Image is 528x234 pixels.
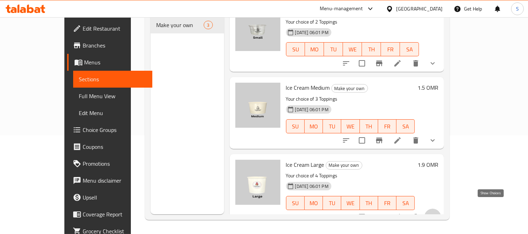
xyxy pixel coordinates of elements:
h6: 1.5 OMR [418,83,438,93]
span: [DATE] 06:01 PM [292,29,331,36]
button: Branch-specific-item [371,132,388,149]
p: Your choice of 4 Toppings [286,171,415,180]
img: Ice Cream Large [235,160,280,205]
div: Make your own3 [151,17,224,33]
span: SU [289,121,302,132]
span: WE [346,44,359,55]
span: Promotions [83,159,147,168]
button: sort-choices [338,209,355,226]
div: Make your own [331,84,368,93]
a: Edit menu item [393,213,402,221]
span: Coupons [83,143,147,151]
span: TU [326,198,338,208]
img: Ice Cream Small [235,6,280,51]
span: WE [344,121,357,132]
p: Your choice of 3 Toppings [286,95,415,103]
span: SU [289,198,302,208]
span: [DATE] 06:01 PM [292,106,331,113]
span: Upsell [83,193,147,202]
span: Make your own [326,161,362,169]
span: Coverage Report [83,210,147,219]
button: show more [424,132,441,149]
button: WE [341,196,360,210]
span: Menu disclaimer [83,176,147,185]
button: FR [381,42,400,56]
span: Full Menu View [79,92,147,100]
button: MO [305,119,323,133]
button: SU [286,196,305,210]
span: 3 [204,22,212,29]
span: Make your own [156,21,204,29]
div: items [204,21,212,29]
span: MO [307,198,320,208]
span: S [516,5,519,13]
button: SU [286,119,305,133]
span: Select to update [355,56,369,71]
button: WE [343,42,362,56]
button: TU [323,119,341,133]
button: TH [360,196,378,210]
span: SA [399,121,412,132]
svg: Show Choices [428,59,437,68]
div: [GEOGRAPHIC_DATA] [396,5,443,13]
span: TH [363,198,375,208]
div: Make your own [326,161,362,170]
button: SA [396,196,415,210]
span: TH [365,44,378,55]
a: Full Menu View [73,88,153,105]
button: Branch-specific-item [371,55,388,72]
button: FR [378,119,396,133]
button: FR [378,196,396,210]
a: Edit Menu [73,105,153,121]
span: Sections [79,75,147,83]
span: Edit Menu [79,109,147,117]
span: MO [307,121,320,132]
span: SA [399,198,412,208]
span: TH [363,121,375,132]
span: Make your own [332,84,368,93]
a: Edit menu item [393,136,402,145]
button: TU [324,42,343,56]
button: TU [323,196,341,210]
h6: 1.9 OMR [418,160,438,170]
span: SU [289,44,303,55]
a: Branches [67,37,153,54]
button: show more [424,55,441,72]
button: Branch-specific-item [371,209,388,226]
svg: Show Choices [428,136,437,145]
div: Menu-management [320,5,363,13]
span: Edit Restaurant [83,24,147,33]
button: show more [424,209,441,226]
button: sort-choices [338,132,355,149]
span: FR [381,198,394,208]
span: WE [344,198,357,208]
span: FR [381,121,394,132]
button: WE [341,119,360,133]
span: Select to update [355,210,369,224]
button: delete [407,55,424,72]
span: FR [384,44,397,55]
span: SA [403,44,416,55]
span: [DATE] 06:01 PM [292,183,331,190]
a: Menu disclaimer [67,172,153,189]
img: Ice Cream Medium [235,83,280,128]
a: Coverage Report [67,206,153,223]
span: Select to update [355,133,369,148]
a: Menus [67,54,153,71]
span: Ice Cream Large [286,159,324,170]
button: MO [305,42,324,56]
button: MO [305,196,323,210]
span: Branches [83,41,147,50]
a: Coupons [67,138,153,155]
nav: Menu sections [151,14,224,36]
a: Promotions [67,155,153,172]
button: TH [362,42,381,56]
span: TU [326,121,338,132]
span: Choice Groups [83,126,147,134]
button: SU [286,42,305,56]
a: Edit Restaurant [67,20,153,37]
button: delete [407,132,424,149]
button: sort-choices [338,55,355,72]
button: SA [400,42,419,56]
